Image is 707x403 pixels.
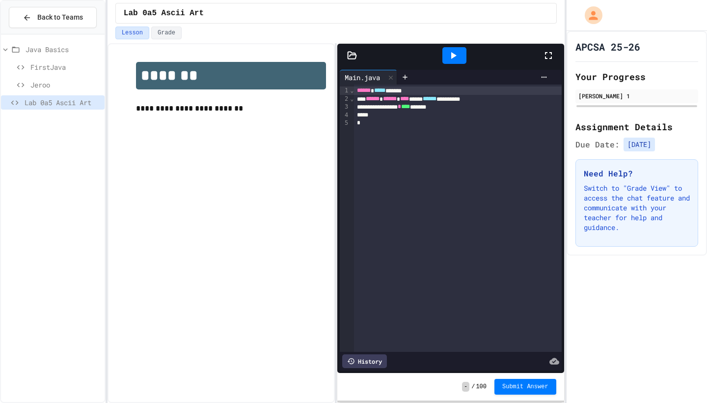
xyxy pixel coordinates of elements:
span: Fold line [350,95,354,102]
span: Submit Answer [502,383,548,391]
span: Back to Teams [37,12,83,23]
h2: Your Progress [575,70,698,84]
span: [DATE] [624,138,655,151]
div: Main.java [340,72,385,83]
button: Lesson [115,27,149,39]
div: My Account [574,4,605,27]
button: Grade [151,27,182,39]
span: Due Date: [575,139,620,150]
span: Lab 0a5 Ascii Art [25,97,101,108]
div: 3 [340,103,350,111]
div: 1 [340,86,350,95]
div: History [342,354,387,368]
span: Java Basics [26,44,101,55]
span: / [471,383,475,391]
span: Fold line [350,87,354,94]
span: 100 [476,383,487,391]
span: Jeroo [30,80,101,90]
h2: Assignment Details [575,120,698,134]
div: 5 [340,119,350,127]
h1: APCSA 25-26 [575,40,640,54]
span: FirstJava [30,62,101,72]
div: Main.java [340,70,397,85]
div: 4 [340,111,350,119]
button: Back to Teams [9,7,97,28]
span: Lab 0a5 Ascii Art [124,7,204,19]
span: - [462,382,469,392]
div: [PERSON_NAME] 1 [578,91,695,100]
div: 2 [340,95,350,103]
p: Switch to "Grade View" to access the chat feature and communicate with your teacher for help and ... [584,183,690,232]
h3: Need Help? [584,168,690,179]
button: Submit Answer [494,379,556,395]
